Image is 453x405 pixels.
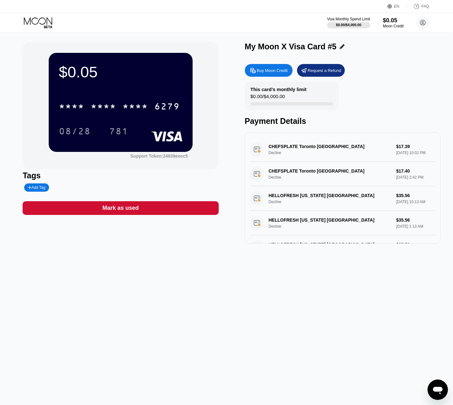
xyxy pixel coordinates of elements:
div: 781 [109,127,128,137]
div: Payment Details [245,117,441,126]
div: FAQ [407,3,429,10]
div: My Moon X Visa Card #5 [245,42,337,51]
div: $0.05 [383,17,404,24]
div: Support Token: 24839eeec5 [131,153,188,159]
div: Request a Refund [297,64,345,77]
div: Mark as used [103,204,139,212]
div: 6279 [154,102,180,112]
iframe: Button to launch messaging window [428,380,448,400]
div: $0.05 [59,63,182,81]
div: Request a Refund [308,68,341,73]
div: EN [394,4,400,9]
div: Tags [23,171,218,180]
div: Mark as used [23,201,218,215]
div: Visa Monthly Spend Limit [327,17,370,21]
div: 781 [104,123,133,139]
div: Support Token:24839eeec5 [131,153,188,159]
div: Add Tag [28,185,45,190]
div: $0.00 / $4,000.00 [251,94,285,102]
div: 08/28 [54,123,96,139]
div: Buy Moon Credit [245,64,293,77]
div: EN [387,3,407,10]
div: Visa Monthly Spend Limit$0.00/$4,000.00 [327,17,370,28]
div: Add Tag [24,183,49,192]
div: $0.05Moon Credit [383,17,404,28]
div: Moon Credit [383,24,404,28]
div: This card’s monthly limit [251,87,307,92]
div: $0.00 / $4,000.00 [336,23,361,27]
div: FAQ [421,4,429,9]
div: 08/28 [59,127,91,137]
div: Buy Moon Credit [257,68,288,73]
